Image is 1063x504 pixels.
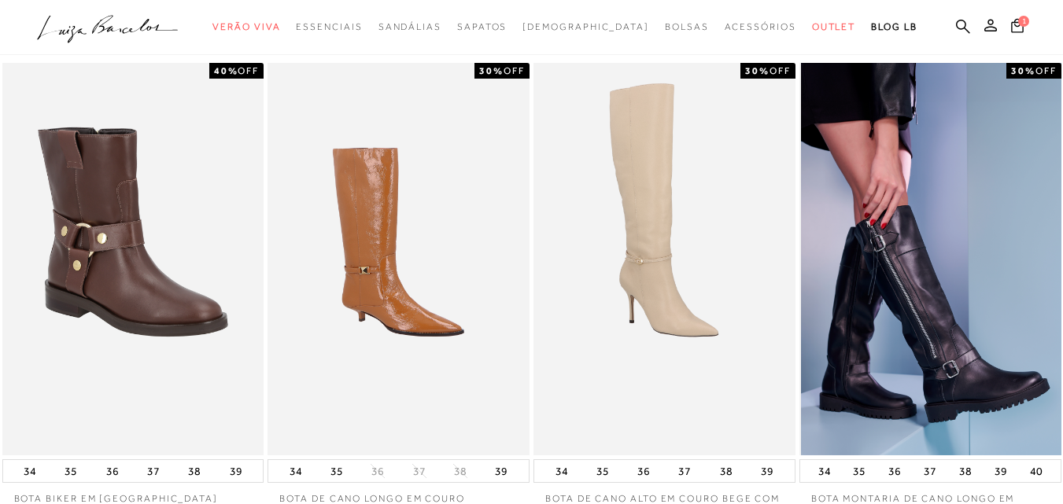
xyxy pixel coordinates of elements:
span: Essenciais [296,21,362,32]
button: 38 [715,460,737,482]
a: noSubCategoriesText [296,13,362,42]
strong: 40% [214,65,238,76]
a: BLOG LB [871,13,917,42]
a: BOTA MONTARIA DE CANO LONGO EM COURO PRETO COM DETALHES BIKER [801,65,1060,453]
button: 36 [367,464,389,479]
img: BOTA DE CANO ALTO EM COURO BEGE COM FIVELA DECORATIVA [535,65,794,453]
button: 37 [674,460,696,482]
strong: 30% [1011,65,1035,76]
button: 35 [326,460,348,482]
button: 35 [848,460,870,482]
button: 35 [592,460,614,482]
a: noSubCategoriesText [665,13,709,42]
a: noSubCategoriesText [378,13,441,42]
span: 1 [1018,16,1029,27]
button: 38 [183,460,205,482]
button: 37 [142,460,164,482]
button: 36 [102,460,124,482]
span: Sapatos [457,21,507,32]
button: 39 [225,460,247,482]
a: noSubCategoriesText [725,13,796,42]
button: 36 [884,460,906,482]
a: BOTA DE CANO ALTO EM COURO BEGE COM FIVELA DECORATIVA BOTA DE CANO ALTO EM COURO BEGE COM FIVELA ... [535,65,794,453]
span: OFF [238,65,259,76]
span: Verão Viva [212,21,280,32]
button: 35 [60,460,82,482]
a: noSubCategoriesText [212,13,280,42]
span: Bolsas [665,21,709,32]
button: 36 [633,460,655,482]
button: 1 [1006,17,1028,39]
a: noSubCategoriesText [457,13,507,42]
button: 40 [1025,460,1047,482]
button: 34 [285,460,307,482]
button: 39 [990,460,1012,482]
button: 37 [919,460,941,482]
strong: 30% [745,65,770,76]
img: BOTA BIKER EM COURO CAFÉ [4,65,263,453]
span: BLOG LB [871,21,917,32]
strong: 30% [479,65,504,76]
span: Sandálias [378,21,441,32]
span: OFF [1035,65,1057,76]
span: Outlet [812,21,856,32]
button: 38 [954,460,976,482]
span: OFF [770,65,791,76]
span: OFF [504,65,525,76]
button: 38 [449,464,471,479]
button: 34 [551,460,573,482]
a: BOTA DE CANO LONGO EM COURO CARAMELO DE SALTO BAIXO BOTA DE CANO LONGO EM COURO CARAMELO DE SALTO... [269,65,528,453]
button: 34 [814,460,836,482]
span: [DEMOGRAPHIC_DATA] [522,21,649,32]
img: BOTA MONTARIA DE CANO LONGO EM COURO PRETO COM DETALHES BIKER [801,63,1061,455]
button: 37 [408,464,430,479]
button: 34 [19,460,41,482]
img: BOTA DE CANO LONGO EM COURO CARAMELO DE SALTO BAIXO [269,65,528,453]
a: noSubCategoriesText [812,13,856,42]
a: BOTA BIKER EM COURO CAFÉ BOTA BIKER EM COURO CAFÉ [4,65,263,453]
a: noSubCategoriesText [522,13,649,42]
span: Acessórios [725,21,796,32]
button: 39 [490,460,512,482]
button: 39 [756,460,778,482]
